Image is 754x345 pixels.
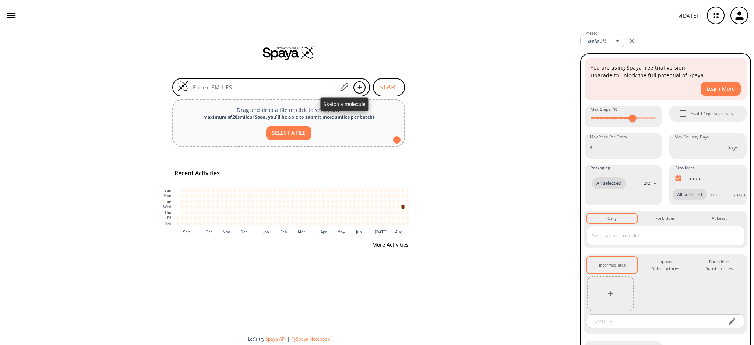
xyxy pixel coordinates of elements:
[179,114,398,120] div: maximum of 20 smiles ( Soon, you'll be able to submit more smiles per batch )
[163,205,171,209] text: Wed
[183,230,190,234] text: Sep
[265,336,286,342] button: Spaya API
[587,257,637,274] button: Intermediates
[177,81,188,92] img: Logo Spaya
[599,262,626,268] div: Intermediates
[613,106,617,112] strong: 10
[165,222,172,226] text: Sat
[607,215,617,222] div: Only
[240,230,248,234] text: Dec
[179,106,398,114] p: Drag and drop a file or click to select one
[694,257,744,274] button: Forbidden Substructures
[164,211,171,215] text: Thu
[263,46,314,60] img: Spaya logo
[248,336,574,342] div: Let's try:
[591,106,617,113] span: Max Steps :
[685,175,706,182] p: Literature
[655,215,676,222] div: Forbidden
[266,126,311,140] button: SELECT A FILE
[590,144,593,151] p: $
[281,230,287,234] text: Feb
[369,238,412,252] button: More Activities
[373,78,405,96] button: START
[673,191,707,198] span: All selected
[700,258,739,272] div: Forbidden Substructures
[188,84,337,91] input: Enter SMILES
[165,200,172,204] text: Tue
[163,194,172,198] text: Mon
[675,106,691,122] span: Avoid Regioselectivity
[291,336,330,342] button: PySpaya Notebook
[707,189,723,200] input: Provider name
[585,31,597,36] label: Preset
[590,134,627,140] label: Max Price Per Gram
[205,230,212,234] text: Oct
[395,230,402,234] text: Aug
[337,230,345,234] text: May
[356,230,362,234] text: Jun
[701,82,741,96] button: Learn More
[298,230,305,234] text: Mar
[167,216,171,220] text: Fri
[726,144,739,151] p: Days
[375,230,388,234] text: [DATE]
[679,12,698,20] p: v [DATE]
[587,214,637,223] button: Only
[164,189,171,193] text: Sun
[646,258,685,272] div: Imposed Substructures
[640,214,691,223] button: Forbidden
[223,230,230,234] text: Nov
[163,189,171,226] g: y-axis tick label
[183,230,402,234] g: x-axis tick label
[674,134,709,140] label: Max Delivery Days
[590,230,730,242] input: Select a name reaction
[172,167,223,179] button: Recent Activities
[644,180,650,186] p: 2 / 2
[712,215,727,222] div: At Least
[591,165,610,171] span: Packaging
[263,230,269,234] text: Jan
[733,192,745,198] p: 39 / 39
[589,314,722,328] input: SMILES
[675,165,694,171] span: Providers
[592,180,626,187] span: All selected
[640,257,691,274] button: Imposed Substructures
[691,110,733,117] span: Avoid Regioselectivity
[591,64,741,79] p: You are using Spaya free trial version. Upgrade to unlock the full potential of Spaya.
[175,169,220,177] h5: Recent Activities
[588,37,606,44] em: default
[694,214,744,223] button: At Least
[176,188,409,225] g: cell
[320,98,368,111] div: Sketch a molecule
[320,230,327,234] text: Apr
[286,336,291,342] span: |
